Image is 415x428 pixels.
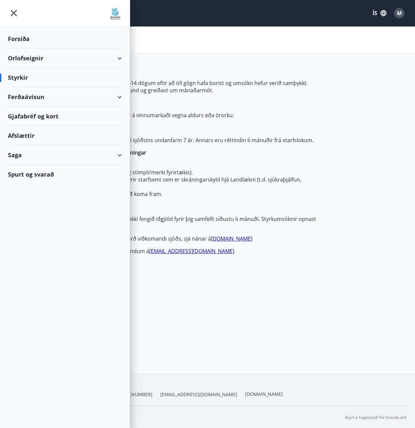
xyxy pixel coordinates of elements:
[8,107,122,126] div: Gjafabréf og kort
[8,247,318,255] p: Ef þú ert með spurningar þá svörum við öllum erindum á
[8,145,122,165] div: Saga
[21,161,318,169] li: Kvittanir mega ekki vera eldri en 12 mánaða.
[21,176,318,190] li: Nafn þjónustuveitanda þarf að koma fram fyrir starfsemi sem er skráningarskyld hjá Landlækni (t.d...
[8,165,122,184] div: Spurt og svarað
[21,124,318,131] li: 3 ár
[369,7,390,19] button: ÍS
[8,215,318,230] p: [PERSON_NAME] þýðir að [PERSON_NAME] hefur ekki fengið iðgjöld fyrir þig samfellt síðustu 6 mánuð...
[8,68,122,87] div: Styrkir
[211,235,252,242] a: [DOMAIN_NAME]
[8,7,20,19] button: menu
[8,87,122,107] div: Ferðaávísun
[391,5,407,21] button: M
[345,415,407,420] p: Keyrt á hugbúnaði frá Dorado ehf.
[160,391,237,398] span: [EMAIL_ADDRESS][DOMAIN_NAME]
[245,391,283,397] a: [DOMAIN_NAME]
[21,87,318,94] li: Fara ávallt fyrir stjórnarfund og greiðast um mánaðarmót.
[21,169,318,176] li: Þurfa að vera fullgildar (með dagsetningu og stimpli/merki fyrirtækis).
[8,126,122,145] div: Afslættir
[21,190,318,198] li: Nafn og kennitala félagsmanns þarf einnig að koma fram.
[149,247,234,255] a: [EMAIL_ADDRESS][DOMAIN_NAME]
[8,29,122,49] div: Forsíða
[8,235,318,242] p: Réttindi til styrkja endurnýjast samkvæmt reglugerð viðkomandi sjóðs, sjá nánar á
[397,10,402,17] span: M
[8,112,318,119] p: Réttur þinn til styrkja varðveitist eftir að þú hættir á vinnumarkaði vegna aldurs eða örorku:
[21,79,318,87] li: Greiddir 10-14 dögum eftir að öll gögn hafa borist og umsókn hefur verið samþykkt.
[8,137,318,144] p: Þetta á við um virka félagsmenn sem hafa greitt til sjóðsins undanfarin 7 ár. Annars eru réttindi...
[112,391,152,398] span: [PHONE_NUMBER]
[109,7,122,20] img: union_logo
[8,49,122,68] div: Orlofseignir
